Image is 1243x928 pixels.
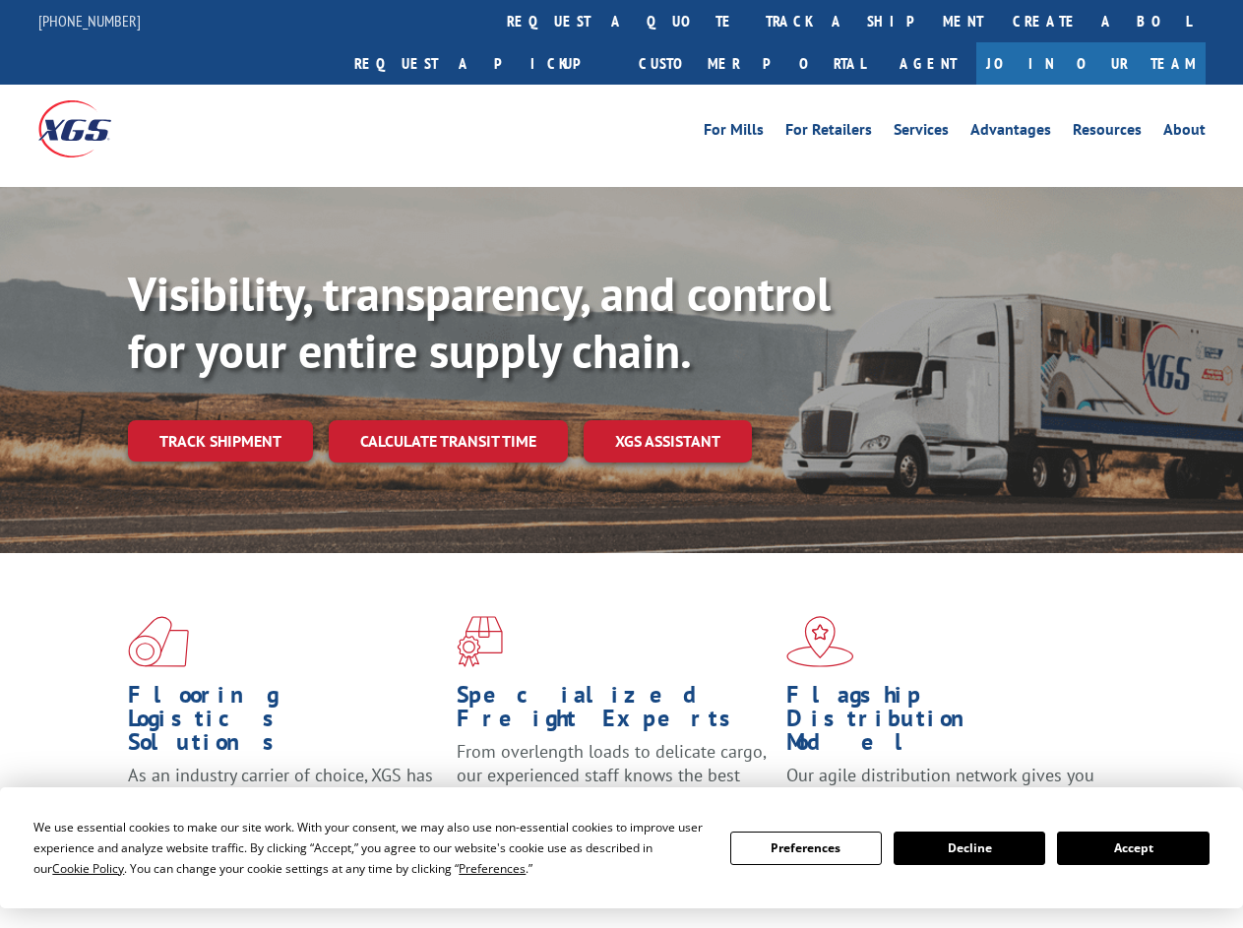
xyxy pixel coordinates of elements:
[1163,122,1206,144] a: About
[1057,832,1209,865] button: Accept
[128,420,313,462] a: Track shipment
[340,42,624,85] a: Request a pickup
[128,616,189,667] img: xgs-icon-total-supply-chain-intelligence-red
[457,616,503,667] img: xgs-icon-focused-on-flooring-red
[785,122,872,144] a: For Retailers
[786,683,1100,764] h1: Flagship Distribution Model
[52,860,124,877] span: Cookie Policy
[624,42,880,85] a: Customer Portal
[459,860,526,877] span: Preferences
[730,832,882,865] button: Preferences
[970,122,1051,144] a: Advantages
[880,42,976,85] a: Agent
[786,764,1094,834] span: Our agile distribution network gives you nationwide inventory management on demand.
[38,11,141,31] a: [PHONE_NUMBER]
[894,122,949,144] a: Services
[128,683,442,764] h1: Flooring Logistics Solutions
[704,122,764,144] a: For Mills
[128,764,433,834] span: As an industry carrier of choice, XGS has brought innovation and dedication to flooring logistics...
[329,420,568,463] a: Calculate transit time
[894,832,1045,865] button: Decline
[457,683,771,740] h1: Specialized Freight Experts
[33,817,706,879] div: We use essential cookies to make our site work. With your consent, we may also use non-essential ...
[976,42,1206,85] a: Join Our Team
[786,616,854,667] img: xgs-icon-flagship-distribution-model-red
[128,263,831,381] b: Visibility, transparency, and control for your entire supply chain.
[457,740,771,828] p: From overlength loads to delicate cargo, our experienced staff knows the best way to move your fr...
[1073,122,1142,144] a: Resources
[584,420,752,463] a: XGS ASSISTANT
